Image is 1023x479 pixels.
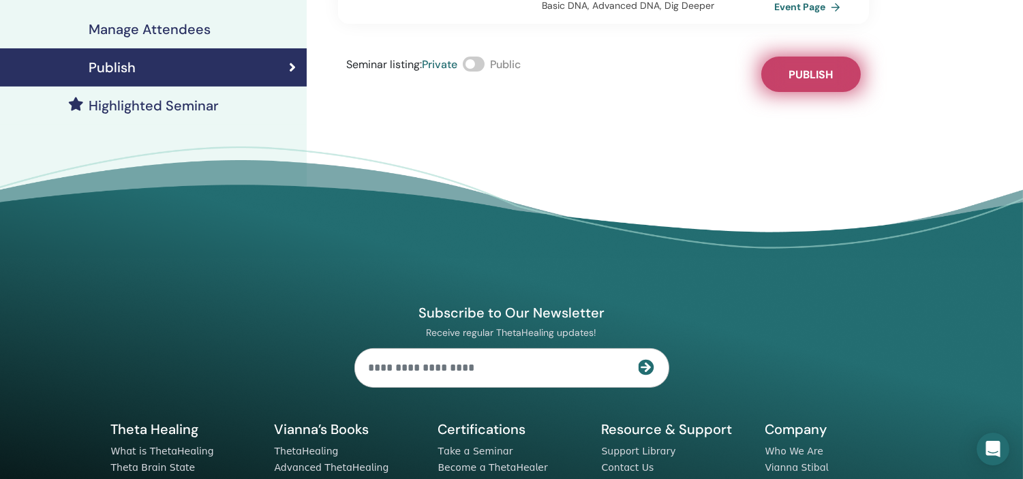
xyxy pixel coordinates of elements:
a: Contact Us [602,462,654,473]
a: Vianna Stibal [765,462,829,473]
a: Support Library [602,446,676,457]
h4: Manage Attendees [89,21,211,37]
h4: Publish [89,59,136,76]
span: Public [490,57,521,72]
span: Private [422,57,457,72]
h4: Highlighted Seminar [89,97,219,114]
a: Take a Seminar [438,446,513,457]
span: Seminar listing : [346,57,422,72]
h5: Resource & Support [602,420,749,438]
h4: Subscribe to Our Newsletter [354,304,669,322]
h5: Theta Healing [111,420,258,438]
a: Theta Brain State [111,462,196,473]
h5: Certifications [438,420,585,438]
button: Publish [761,57,861,92]
a: ThetaHealing [275,446,339,457]
h5: Company [765,420,913,438]
a: What is ThetaHealing [111,446,214,457]
a: Advanced ThetaHealing [275,462,389,473]
a: Become a ThetaHealer [438,462,548,473]
span: Publish [789,67,833,82]
a: Who We Are [765,446,823,457]
div: Open Intercom Messenger [977,433,1009,465]
h5: Vianna’s Books [275,420,422,438]
p: Receive regular ThetaHealing updates! [354,326,669,339]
